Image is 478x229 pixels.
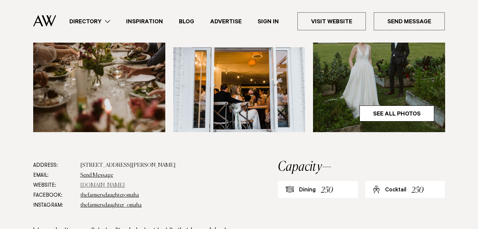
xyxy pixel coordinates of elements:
a: Advertise [202,17,250,26]
div: 250 [321,184,333,197]
a: [DOMAIN_NAME] [80,183,125,188]
a: thefarmersdaughter_omaha [80,203,142,208]
div: Dining [299,186,316,194]
a: Directory [61,17,118,26]
dt: Address: [33,160,75,170]
a: Visit Website [297,12,366,30]
img: Auckland Weddings Logo [33,15,56,27]
dt: Facebook: [33,190,75,200]
a: Inspiration [118,17,171,26]
div: Cocktail [385,186,406,194]
a: Send Message [80,173,113,178]
a: Blog [171,17,202,26]
div: 250 [412,184,424,197]
a: thefarmersdaughteromaha [80,193,139,198]
a: Sign In [250,17,287,26]
dt: Website: [33,180,75,190]
dt: Email: [33,170,75,180]
dt: Instagram: [33,200,75,210]
h2: Capacity [278,160,445,174]
dd: [STREET_ADDRESS][PERSON_NAME] [80,160,235,170]
a: See All Photos [359,106,434,121]
a: Send Message [374,12,445,30]
img: Bride and groom dining indoors at The Farmers Daughter [173,47,305,132]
